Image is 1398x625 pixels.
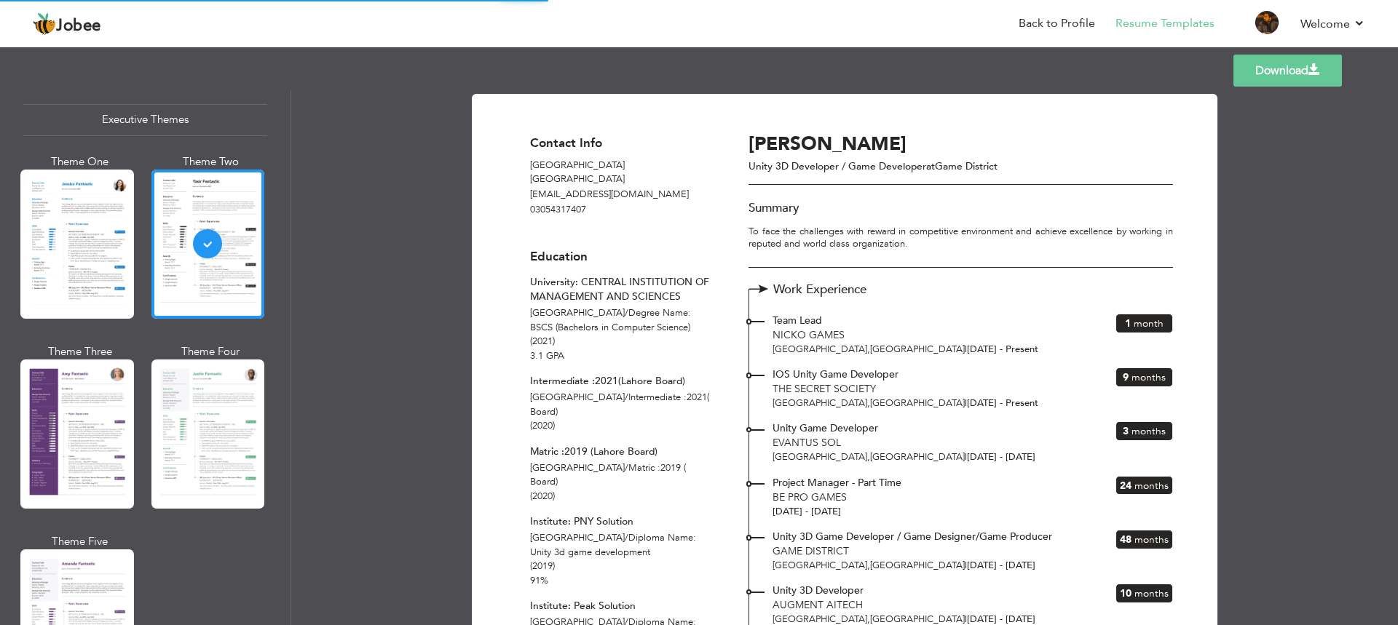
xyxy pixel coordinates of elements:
a: Welcome [1300,15,1365,33]
span: Work Experience [773,283,896,297]
div: Theme Five [23,534,137,549]
a: Back to Profile [1019,15,1095,32]
div: Theme Two [154,154,268,170]
span: / [625,531,628,544]
span: , [867,450,870,463]
span: Unity 3D Developer [773,584,864,597]
span: (2019) [530,560,555,573]
span: [GEOGRAPHIC_DATA] [GEOGRAPHIC_DATA] [773,397,965,410]
p: 03054317407 [530,203,711,218]
span: | [965,397,967,410]
span: Jobee [56,18,101,34]
span: [GEOGRAPHIC_DATA] Intermediate :2021( Board) [530,391,709,418]
span: (2020) [530,490,555,503]
span: [DATE] - [DATE] [965,559,1035,572]
span: 24 [1120,479,1132,493]
span: , [867,397,870,410]
span: Evantus Sol [773,436,841,450]
span: [GEOGRAPHIC_DATA] Diploma Name: Unity 3d game development [530,531,696,559]
span: / [625,461,628,474]
span: 9 [1123,370,1129,384]
div: Matric :2019 (Lahore Board) [530,445,711,460]
span: | [965,343,967,356]
span: [GEOGRAPHIC_DATA] [GEOGRAPHIC_DATA] [773,559,965,572]
span: (2020) [530,419,555,432]
span: Months [1132,424,1166,438]
div: Theme Three [23,344,137,359]
span: IOS Unity Game Developer [773,367,899,381]
img: Profile Img [1255,11,1279,34]
p: [EMAIL_ADDRESS][DOMAIN_NAME] [530,188,711,202]
span: Unity 3D Game Developer / Game Designer/Game Producer [773,530,1052,544]
div: Executive Themes [23,104,267,135]
span: [GEOGRAPHIC_DATA] [GEOGRAPHIC_DATA] [773,450,965,463]
div: Theme One [23,154,137,170]
span: Months [1134,479,1169,493]
span: NICKO GAMES [773,328,845,342]
h3: Summary [749,202,1172,215]
span: , [867,343,870,356]
span: 3 [1123,424,1129,438]
span: / [625,391,628,404]
div: Intermediate :2021(Lahore Board) [530,374,711,389]
h3: [PERSON_NAME] [749,134,1067,156]
div: University: CENTRAL INSTITUTION OF MANAGEMENT AND SCIENCES [530,275,711,305]
span: 3.1 GPA [530,349,564,362]
p: Unity 3D Developer / Game Developer Game District [749,159,1067,174]
span: Game District [773,544,849,558]
span: 91% [530,574,548,587]
span: Team Lead [773,314,822,327]
span: Augment AiTech [773,598,863,612]
h3: Contact Info [530,137,711,151]
span: Unity Game Developer [773,421,878,435]
span: Month [1134,317,1164,330]
img: jobee.io [33,12,56,36]
p: [GEOGRAPHIC_DATA] [GEOGRAPHIC_DATA] [530,159,711,187]
span: (2021) [530,335,555,348]
span: Months [1134,586,1169,600]
span: [DATE] - [DATE] [773,505,841,518]
span: [DATE] - Present [965,397,1038,410]
p: To face the challenges with reward in competitive environment and achieve excellence by working i... [749,226,1172,250]
h3: Education [530,250,711,264]
span: 1 [1125,317,1131,330]
span: Months [1132,370,1166,384]
span: [GEOGRAPHIC_DATA] Degree Name: BSCS (Bachelors in Computer Science) [530,306,691,334]
span: 48 [1120,533,1132,546]
span: [DATE] - Present [965,343,1038,356]
span: Be Pro Games [773,490,847,504]
div: Institute: PNY Solution [530,514,711,530]
span: at [926,159,935,173]
div: Institute: Peak Solution [530,599,711,614]
span: 10 [1120,586,1132,600]
span: Project Manager - Part Time [773,476,901,490]
a: Jobee [33,12,101,36]
span: , [867,559,870,572]
span: Months [1134,533,1169,546]
a: Download [1233,55,1342,87]
span: | [965,559,967,572]
span: [GEOGRAPHIC_DATA] Matric :2019 ( Board) [530,461,686,489]
span: [DATE] - [DATE] [965,450,1035,463]
span: | [965,450,967,463]
span: / [625,306,628,319]
div: Theme Four [154,344,268,359]
span: [GEOGRAPHIC_DATA] [GEOGRAPHIC_DATA] [773,343,965,356]
span: The Secret Society [773,382,876,396]
a: Resume Templates [1115,15,1215,32]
